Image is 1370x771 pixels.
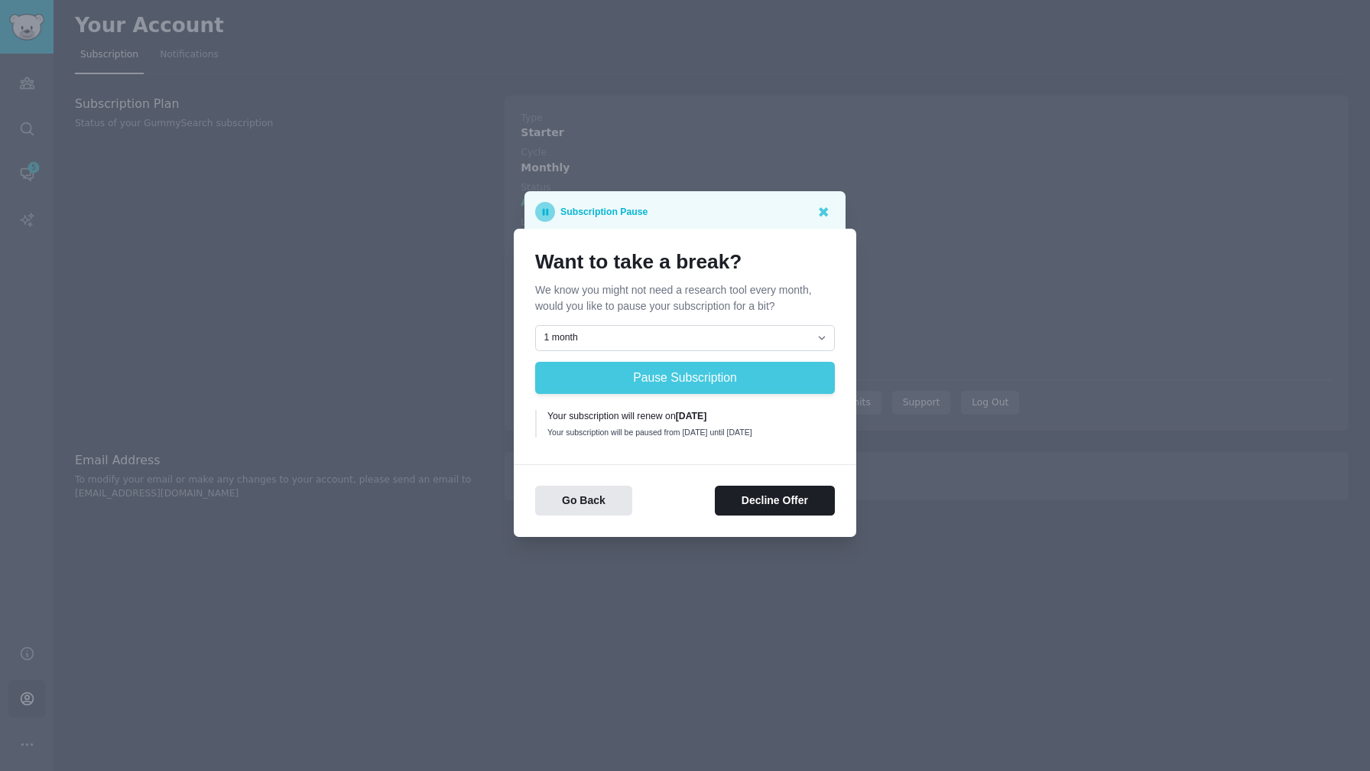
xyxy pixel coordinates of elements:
[547,427,824,438] div: Your subscription will be paused from [DATE] until [DATE]
[547,410,824,424] div: Your subscription will renew on
[535,282,835,314] p: We know you might not need a research tool every month, would you like to pause your subscription...
[676,411,707,421] b: [DATE]
[715,486,835,516] button: Decline Offer
[535,250,835,275] h1: Want to take a break?
[560,202,648,222] p: Subscription Pause
[535,362,835,394] button: Pause Subscription
[535,486,632,516] button: Go Back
